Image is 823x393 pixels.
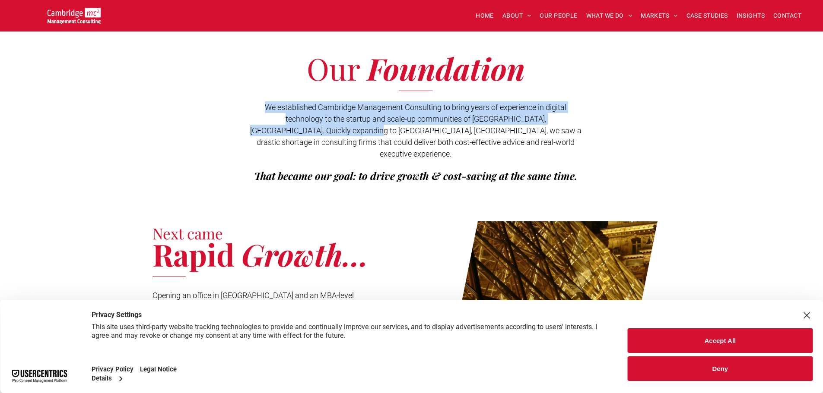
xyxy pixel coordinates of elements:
a: HOME [471,9,498,22]
span: That became our goal: to drive growth & cost-saving at the same time. [254,169,578,182]
span: Next came [153,223,223,243]
a: CASE STUDIES [682,9,732,22]
span: Our [307,48,360,88]
a: WHAT WE DO [582,9,637,22]
a: OUR PEOPLE [535,9,582,22]
a: ABOUT [498,9,536,22]
span: Opening an office in [GEOGRAPHIC_DATA] and an MBA-level leadership programme, huge procurement sa... [153,291,363,335]
a: Your Business Transformed | Cambridge Management Consulting [48,9,101,18]
img: Go to Homepage [48,8,101,24]
a: MARKETS [636,9,682,22]
a: INSIGHTS [732,9,769,22]
span: Growth... [241,234,369,274]
a: CONTACT [769,9,806,22]
span: We established Cambridge Management Consulting to bring years of experience in digital technology... [250,103,582,158]
span: Foundation [367,48,525,88]
span: Rapid [153,234,235,274]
